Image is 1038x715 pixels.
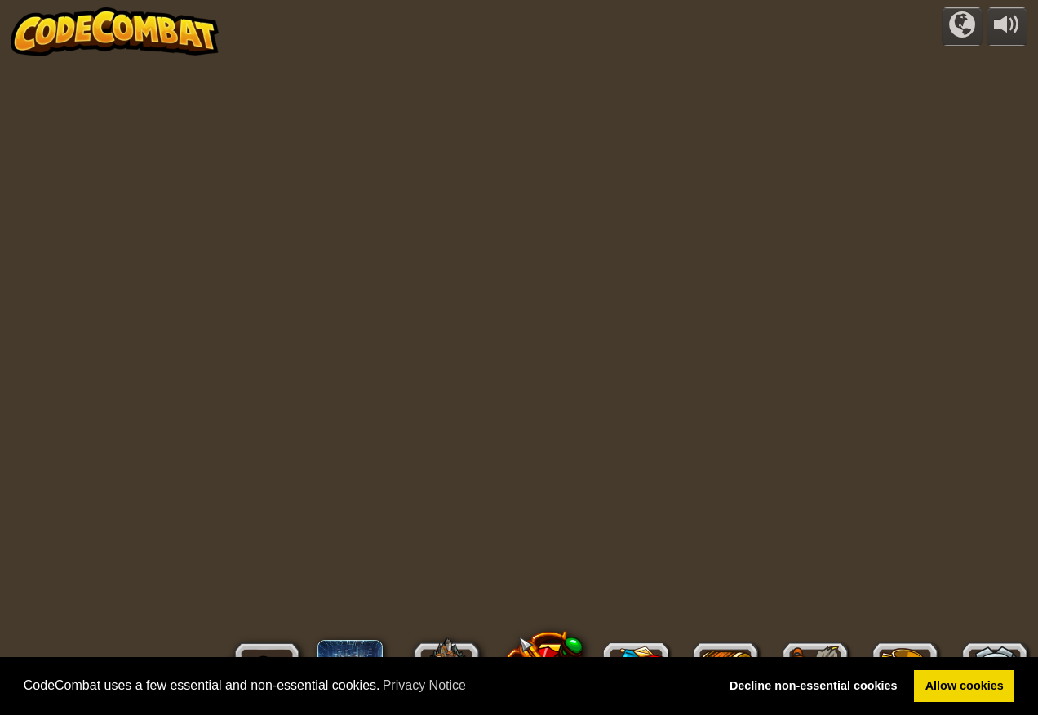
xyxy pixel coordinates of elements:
[942,7,983,46] button: Campaigns
[11,7,220,56] img: CodeCombat - Learn how to code by playing a game
[380,673,469,698] a: learn more about cookies
[987,7,1027,46] button: Adjust volume
[24,673,706,698] span: CodeCombat uses a few essential and non-essential cookies.
[914,670,1014,703] a: allow cookies
[718,670,908,703] a: deny cookies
